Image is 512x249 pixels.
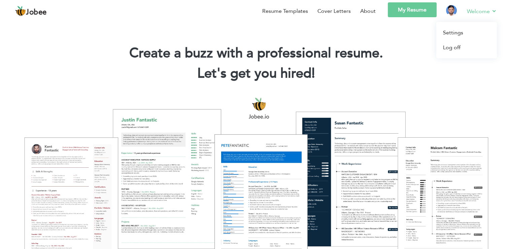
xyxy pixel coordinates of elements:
span: Jobee [26,9,47,16]
span: get you hired! [230,64,315,83]
a: Jobee [15,6,47,17]
h1: Create a buzz with a professional resume. [10,45,502,62]
a: Welcome [467,7,497,16]
img: Profile Img [446,5,457,16]
a: My Resume [388,2,437,17]
a: Cover Letters [317,7,351,15]
h2: Let's [10,65,502,82]
a: Log off [436,40,497,55]
img: jobee.io [15,6,26,17]
a: Settings [436,25,497,40]
span: | [312,64,315,83]
a: About [360,7,376,15]
a: Resume Templates [262,7,308,15]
